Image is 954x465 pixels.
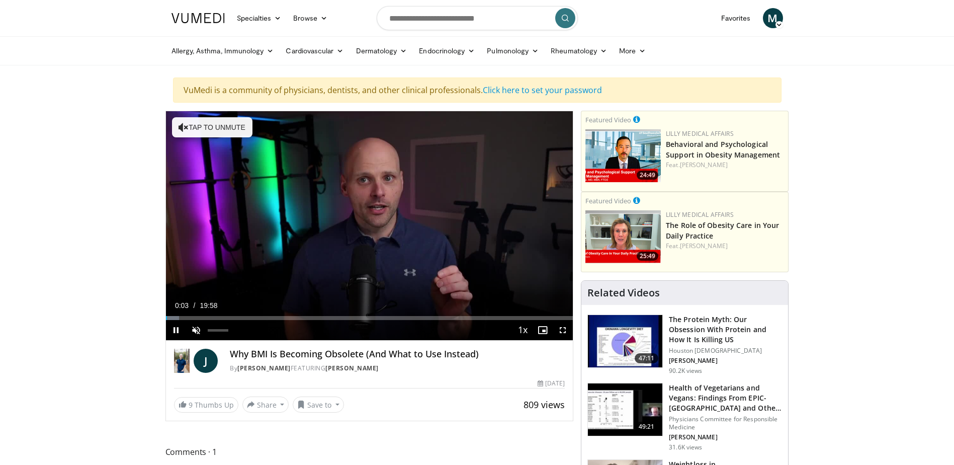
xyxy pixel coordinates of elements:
button: Fullscreen [553,320,573,340]
p: [PERSON_NAME] [669,357,782,365]
div: Volume Level [208,329,228,332]
p: Houston [DEMOGRAPHIC_DATA] [669,347,782,355]
a: 24:49 [585,129,661,182]
h4: Why BMI Is Becoming Obsolete (And What to Use Instead) [230,349,565,360]
video-js: Video Player [166,111,573,341]
a: More [613,41,652,61]
img: 606f2b51-b844-428b-aa21-8c0c72d5a896.150x105_q85_crop-smart_upscale.jpg [588,383,662,436]
a: M [763,8,783,28]
a: Dermatology [350,41,413,61]
h3: Health of Vegetarians and Vegans: Findings From EPIC-[GEOGRAPHIC_DATA] and Othe… [669,383,782,413]
a: Favorites [715,8,757,28]
a: Lilly Medical Affairs [666,129,734,138]
button: Unmute [186,320,206,340]
a: Pulmonology [481,41,545,61]
h3: The Protein Myth: Our Obsession With Protein and How It Is Killing US [669,315,782,345]
a: The Role of Obesity Care in Your Daily Practice [666,220,779,241]
span: 47:11 [635,353,659,363]
small: Featured Video [585,115,631,124]
small: Featured Video [585,196,631,205]
a: J [194,349,218,373]
a: Specialties [231,8,288,28]
a: [PERSON_NAME] [680,161,728,169]
a: 25:49 [585,210,661,263]
span: / [194,301,196,309]
span: 809 views [524,399,565,411]
div: VuMedi is a community of physicians, dentists, and other clinical professionals. [173,77,782,103]
span: 0:03 [175,301,189,309]
div: By FEATURING [230,364,565,373]
div: Feat. [666,161,784,170]
input: Search topics, interventions [377,6,578,30]
img: VuMedi Logo [171,13,225,23]
p: [PERSON_NAME] [669,433,782,441]
a: [PERSON_NAME] [325,364,379,372]
a: [PERSON_NAME] [237,364,291,372]
img: Dr. Jordan Rennicke [174,349,190,373]
a: Lilly Medical Affairs [666,210,734,219]
button: Save to [293,397,344,413]
button: Share [242,397,289,413]
h4: Related Videos [587,287,660,299]
span: 9 [189,400,193,410]
img: ba3304f6-7838-4e41-9c0f-2e31ebde6754.png.150x105_q85_crop-smart_upscale.png [585,129,661,182]
div: [DATE] [538,379,565,388]
a: Behavioral and Psychological Support in Obesity Management [666,139,780,160]
button: Enable picture-in-picture mode [533,320,553,340]
a: Rheumatology [545,41,613,61]
button: Tap to unmute [172,117,252,137]
a: 9 Thumbs Up [174,397,238,413]
span: 24:49 [637,171,658,180]
a: 49:21 Health of Vegetarians and Vegans: Findings From EPIC-[GEOGRAPHIC_DATA] and Othe… Physicians... [587,383,782,451]
a: [PERSON_NAME] [680,242,728,250]
span: 49:21 [635,422,659,432]
a: Allergy, Asthma, Immunology [165,41,280,61]
a: Click here to set your password [483,85,602,96]
a: 47:11 The Protein Myth: Our Obsession With Protein and How It Is Killing US Houston [DEMOGRAPHIC_... [587,315,782,375]
p: 31.6K views [669,443,702,451]
span: 25:49 [637,252,658,261]
button: Playback Rate [512,320,533,340]
button: Pause [166,320,186,340]
p: Physicians Committee for Responsible Medicine [669,415,782,431]
a: Endocrinology [413,41,481,61]
p: 90.2K views [669,367,702,375]
a: Cardiovascular [280,41,350,61]
img: e1208b6b-349f-4914-9dd7-f97803bdbf1d.png.150x105_q85_crop-smart_upscale.png [585,210,661,263]
span: Comments 1 [165,445,574,458]
div: Feat. [666,242,784,251]
img: b7b8b05e-5021-418b-a89a-60a270e7cf82.150x105_q85_crop-smart_upscale.jpg [588,315,662,367]
span: 19:58 [200,301,218,309]
div: Progress Bar [166,316,573,320]
a: Browse [287,8,333,28]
